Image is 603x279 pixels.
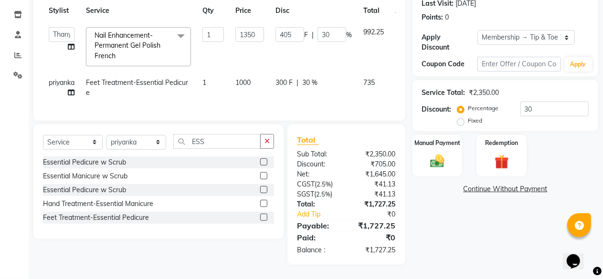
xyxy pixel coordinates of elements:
div: ( ) [290,189,346,199]
div: Discount: [422,104,452,114]
div: ₹0 [346,232,402,243]
div: ₹1,727.25 [346,220,402,231]
label: Percentage [468,104,499,113]
span: | [296,78,298,88]
div: ₹2,350.00 [346,149,402,159]
div: Points: [422,12,444,22]
div: Service Total: [422,88,465,98]
label: Redemption [485,139,518,147]
img: _cash.svg [426,153,449,169]
div: Total: [290,199,346,209]
img: _gift.svg [490,153,514,171]
div: ₹41.13 [346,189,402,199]
div: ₹705.00 [346,159,402,169]
div: ₹1,727.25 [346,199,402,209]
iframe: chat widget [563,241,593,269]
div: Payable: [290,220,346,231]
a: Continue Without Payment [414,184,596,194]
div: ₹1,645.00 [346,169,402,179]
div: Sub Total: [290,149,346,159]
div: Paid: [290,232,346,243]
span: 735 [363,78,375,87]
label: Fixed [468,116,483,125]
label: Manual Payment [414,139,460,147]
button: Apply [565,57,592,72]
span: % [346,30,352,40]
div: ₹0 [356,209,403,219]
div: 0 [445,12,449,22]
span: 300 F [275,78,293,88]
span: 2.5% [316,190,330,198]
div: Essential Pedicure w Scrub [43,185,126,195]
span: priyanka [49,78,74,87]
span: Total [297,135,319,145]
div: ₹2,350.00 [469,88,499,98]
div: Apply Discount [422,32,477,52]
span: Nail Enhancement-Permanent Gel Polish French [95,31,160,60]
span: CGST [297,180,315,188]
span: 1000 [235,78,251,87]
span: Feet Treatment-Essential Pedicure [86,78,188,97]
span: 30 % [302,78,317,88]
div: ₹41.13 [346,179,402,189]
div: ( ) [290,179,346,189]
a: Add Tip [290,209,356,219]
div: Balance : [290,245,346,255]
div: Coupon Code [422,59,477,69]
span: 1 [202,78,206,87]
input: Enter Offer / Coupon Code [477,57,561,72]
span: | [312,30,314,40]
span: F [304,30,308,40]
div: ₹1,727.25 [346,245,402,255]
a: x [116,52,120,60]
span: SGST [297,190,314,198]
div: Essential Pedicure w Scrub [43,157,126,167]
div: Discount: [290,159,346,169]
div: Essential Manicure w Scrub [43,171,127,181]
input: Search or Scan [173,134,261,149]
span: 992.25 [363,28,384,36]
span: 2.5% [317,180,331,188]
div: Hand Treatment-Essential Manicure [43,199,153,209]
div: Feet Treatment-Essential Pedicure [43,213,149,223]
div: Net: [290,169,346,179]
